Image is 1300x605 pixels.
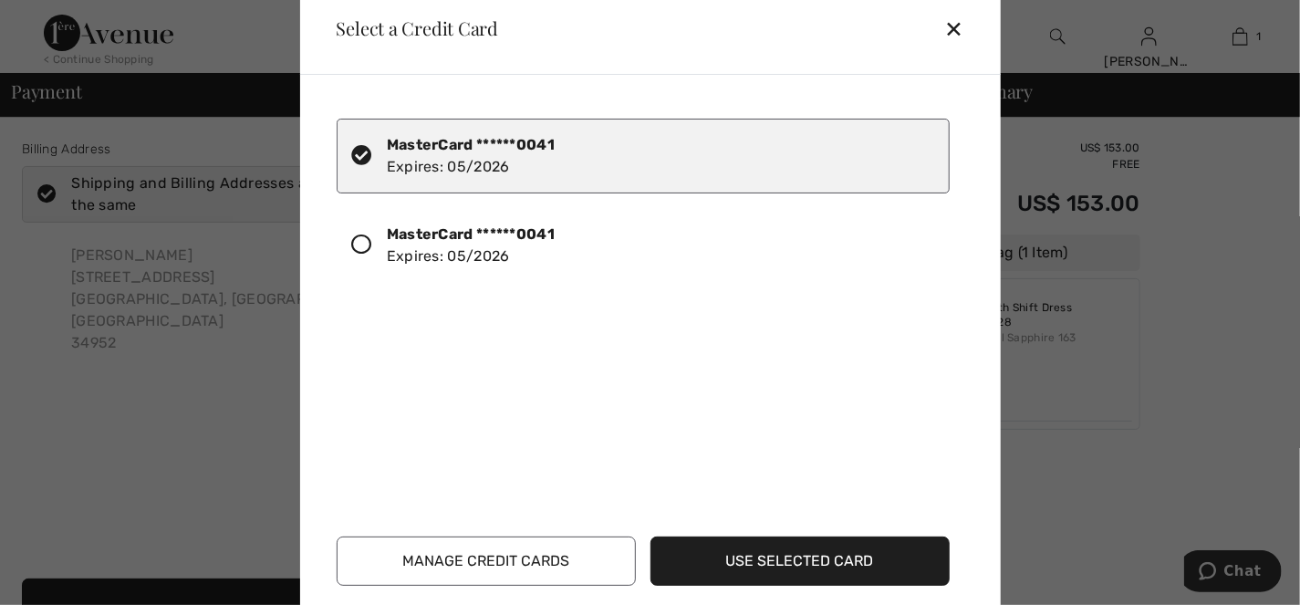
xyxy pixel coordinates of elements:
[387,224,555,267] div: Expires: 05/2026
[387,134,555,178] div: Expires: 05/2026
[650,537,950,586] button: Use Selected Card
[944,9,978,47] div: ✕
[40,13,78,29] span: Chat
[337,537,636,586] button: Manage Credit Cards
[322,19,499,37] div: Select a Credit Card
